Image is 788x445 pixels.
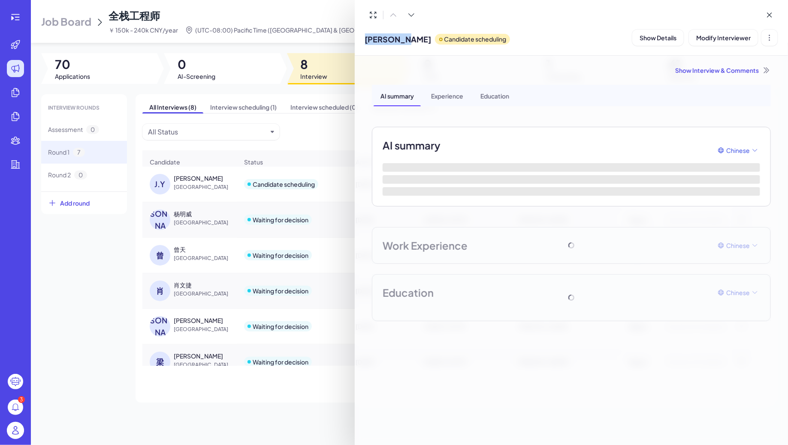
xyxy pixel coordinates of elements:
div: Experience [424,85,470,106]
p: Candidate scheduling [444,35,507,44]
span: Modify Interviewer [696,34,751,42]
h2: AI summary [383,137,441,153]
span: Chinese [726,146,750,155]
div: AI summary [374,85,421,106]
span: Show Details [640,34,676,42]
div: Education [474,85,516,106]
div: Show Interview & Comments [372,66,771,75]
button: Modify Interviewer [689,30,758,46]
button: Show Details [632,30,684,46]
span: [PERSON_NAME] [365,33,432,45]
